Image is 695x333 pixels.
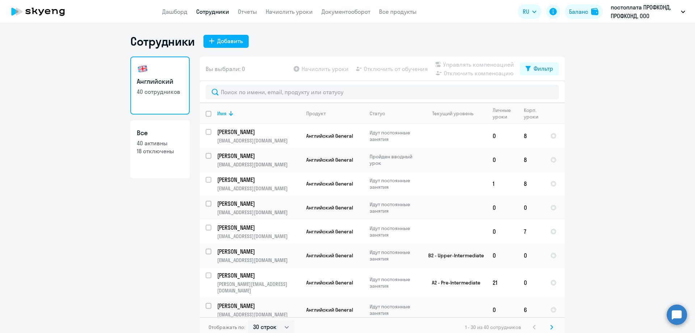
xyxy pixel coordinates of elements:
[203,35,249,48] button: Добавить
[487,124,518,148] td: 0
[370,153,419,166] p: Пройден вводный урок
[487,243,518,267] td: 0
[217,176,299,184] p: [PERSON_NAME]
[306,180,353,187] span: Английский General
[518,243,544,267] td: 0
[370,225,419,238] p: Идут постоянные занятия
[217,247,300,255] a: [PERSON_NAME]
[306,204,353,211] span: Английский General
[370,201,419,214] p: Идут постоянные занятия
[306,133,353,139] span: Английский General
[306,157,353,163] span: Английский General
[569,7,588,16] div: Баланс
[137,88,183,96] p: 40 сотрудников
[306,110,363,117] div: Продукт
[518,172,544,196] td: 8
[420,243,487,267] td: B2 - Upper-Intermediate
[217,110,227,117] div: Имя
[217,152,300,160] a: [PERSON_NAME]
[487,298,518,322] td: 0
[518,148,544,172] td: 8
[217,257,300,263] p: [EMAIL_ADDRESS][DOMAIN_NAME]
[217,209,300,216] p: [EMAIL_ADDRESS][DOMAIN_NAME]
[518,4,542,19] button: RU
[137,77,183,86] h3: Английский
[306,110,326,117] div: Продукт
[238,8,257,15] a: Отчеты
[518,220,544,243] td: 7
[217,302,300,310] a: [PERSON_NAME]
[217,137,300,144] p: [EMAIL_ADDRESS][DOMAIN_NAME]
[370,110,419,117] div: Статус
[217,110,300,117] div: Имя
[465,324,521,330] span: 1 - 30 из 40 сотрудников
[306,252,353,259] span: Английский General
[217,200,300,208] a: [PERSON_NAME]
[217,224,299,232] p: [PERSON_NAME]
[217,152,299,160] p: [PERSON_NAME]
[425,110,486,117] div: Текущий уровень
[321,8,370,15] a: Документооборот
[607,3,689,20] button: постоплата ПРОФКОНД, ПРОФКОНД, ООО
[487,172,518,196] td: 1
[420,267,487,298] td: A2 - Pre-Intermediate
[524,107,544,120] div: Корп. уроки
[217,185,300,192] p: [EMAIL_ADDRESS][DOMAIN_NAME]
[137,128,183,138] h3: Все
[217,161,300,168] p: [EMAIL_ADDRESS][DOMAIN_NAME]
[370,129,419,142] p: Идут постоянные занятия
[306,307,353,313] span: Английский General
[306,279,353,286] span: Английский General
[137,63,148,75] img: english
[523,7,529,16] span: RU
[130,57,190,115] a: Английский40 сотрудников
[208,324,245,330] span: Отображать по:
[206,85,559,99] input: Поиск по имени, email, продукту или статусу
[130,34,195,49] h1: Сотрудники
[565,4,603,19] button: Балансbalance
[370,303,419,316] p: Идут постоянные занятия
[217,233,300,240] p: [EMAIL_ADDRESS][DOMAIN_NAME]
[266,8,313,15] a: Начислить уроки
[487,196,518,220] td: 0
[518,298,544,322] td: 6
[306,228,353,235] span: Английский General
[518,196,544,220] td: 0
[487,148,518,172] td: 0
[534,64,553,73] div: Фильтр
[487,220,518,243] td: 0
[217,281,300,294] p: [PERSON_NAME][EMAIL_ADDRESS][DOMAIN_NAME]
[493,107,518,120] div: Личные уроки
[493,107,513,120] div: Личные уроки
[217,224,300,232] a: [PERSON_NAME]
[518,267,544,298] td: 0
[611,3,678,20] p: постоплата ПРОФКОНД, ПРОФКОНД, ООО
[217,302,299,310] p: [PERSON_NAME]
[217,128,299,136] p: [PERSON_NAME]
[217,271,299,279] p: [PERSON_NAME]
[217,37,243,45] div: Добавить
[487,267,518,298] td: 21
[591,8,598,15] img: balance
[518,124,544,148] td: 8
[196,8,229,15] a: Сотрудники
[432,110,473,117] div: Текущий уровень
[217,311,300,318] p: [EMAIL_ADDRESS][DOMAIN_NAME]
[217,128,300,136] a: [PERSON_NAME]
[520,62,559,75] button: Фильтр
[217,247,299,255] p: [PERSON_NAME]
[370,276,419,289] p: Идут постоянные занятия
[130,120,190,178] a: Все40 активны18 отключены
[217,176,300,184] a: [PERSON_NAME]
[137,147,183,155] p: 18 отключены
[162,8,188,15] a: Дашборд
[379,8,417,15] a: Все продукты
[137,139,183,147] p: 40 активны
[206,64,245,73] span: Вы выбрали: 0
[524,107,539,120] div: Корп. уроки
[370,110,385,117] div: Статус
[370,177,419,190] p: Идут постоянные занятия
[217,271,300,279] a: [PERSON_NAME]
[217,200,299,208] p: [PERSON_NAME]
